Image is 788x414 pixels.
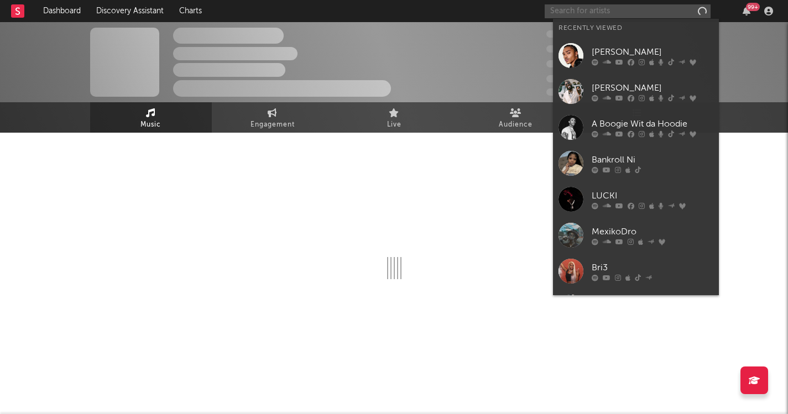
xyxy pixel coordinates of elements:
[553,145,719,181] a: Bankroll Ni
[553,74,719,109] a: [PERSON_NAME]
[592,117,713,130] div: A Boogie Wit da Hoodie
[559,22,713,35] div: Recently Viewed
[592,261,713,274] div: Bri3
[743,7,750,15] button: 99+
[553,109,719,145] a: A Boogie Wit da Hoodie
[545,4,711,18] input: Search for artists
[546,60,590,67] span: 100,000
[592,225,713,238] div: MexikoDro
[592,189,713,202] div: LUCKI
[553,181,719,217] a: LUCKI
[387,118,401,132] span: Live
[251,118,295,132] span: Engagement
[140,118,161,132] span: Music
[546,30,591,38] span: 300,000
[592,153,713,166] div: Bankroll Ni
[333,102,455,133] a: Live
[546,45,603,53] span: 50,000,000
[455,102,577,133] a: Audience
[212,102,333,133] a: Engagement
[553,217,719,253] a: MexikoDro
[592,81,713,95] div: [PERSON_NAME]
[746,3,760,11] div: 99 +
[553,38,719,74] a: [PERSON_NAME]
[553,289,719,325] a: [PERSON_NAME]
[546,88,612,96] span: Jump Score: 85.0
[546,75,670,82] span: 50,000,000 Monthly Listeners
[499,118,533,132] span: Audience
[553,253,719,289] a: Bri3
[90,102,212,133] a: Music
[592,45,713,59] div: [PERSON_NAME]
